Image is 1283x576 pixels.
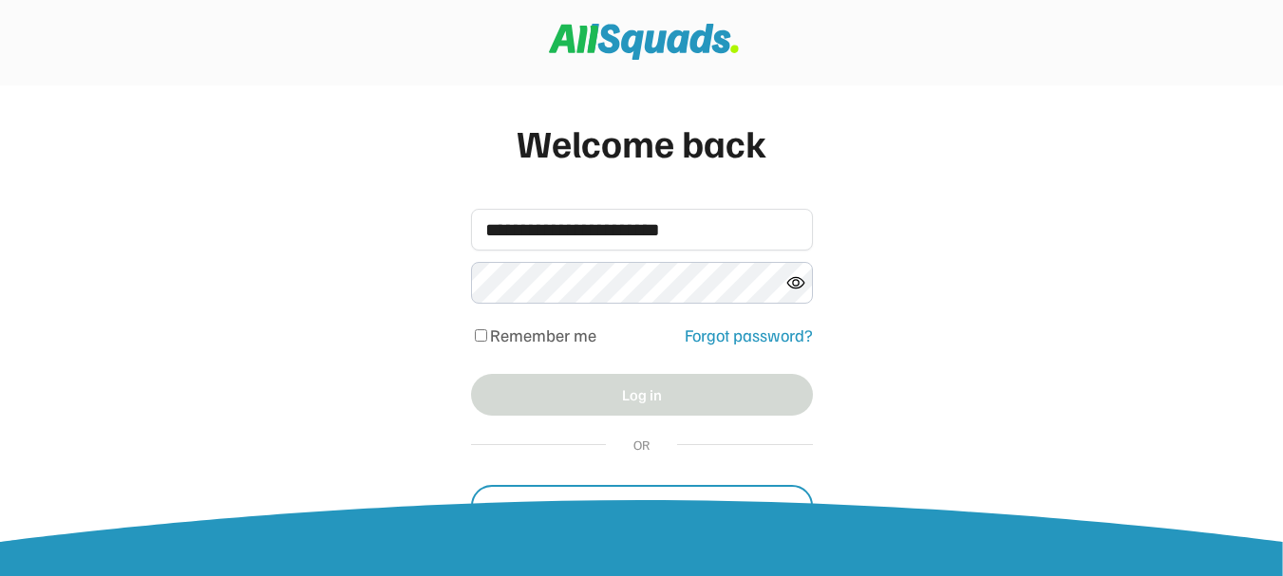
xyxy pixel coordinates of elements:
[625,435,658,455] div: OR
[549,24,739,60] img: Squad%20Logo.svg
[471,374,813,416] button: Log in
[490,325,596,345] label: Remember me
[471,114,813,171] div: Welcome back
[685,323,813,348] div: Forgot password?
[471,485,813,527] button: Create Account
